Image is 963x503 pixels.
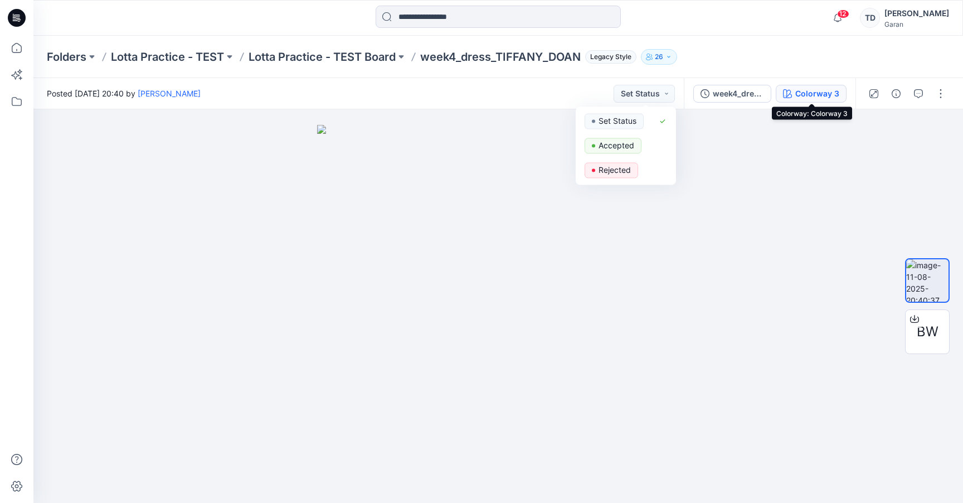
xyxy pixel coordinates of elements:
[906,259,949,302] img: image-11-08-2025-20:40:37
[860,8,880,28] div: TD
[599,114,636,128] p: Set Status
[641,49,677,65] button: 26
[581,49,636,65] button: Legacy Style
[795,88,839,100] div: Colorway 3
[887,85,905,103] button: Details
[585,50,636,64] span: Legacy Style
[693,85,771,103] button: week4_dress_TIFFANY_DOAN
[599,138,634,153] p: Accepted
[884,20,949,28] div: Garan
[599,163,631,177] p: Rejected
[249,49,396,65] a: Lotta Practice - TEST Board
[713,88,764,100] div: week4_dress_TIFFANY_DOAN
[111,49,224,65] a: Lotta Practice - TEST
[884,7,949,20] div: [PERSON_NAME]
[776,85,847,103] button: Colorway 3
[420,49,581,65] p: week4_dress_TIFFANY_DOAN
[47,88,201,99] span: Posted [DATE] 20:40 by
[837,9,849,18] span: 12
[655,51,663,63] p: 26
[138,89,201,98] a: [PERSON_NAME]
[917,322,938,342] span: BW
[47,49,86,65] a: Folders
[317,125,679,503] img: eyJhbGciOiJIUzI1NiIsImtpZCI6IjAiLCJzbHQiOiJzZXMiLCJ0eXAiOiJKV1QifQ.eyJkYXRhIjp7InR5cGUiOiJzdG9yYW...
